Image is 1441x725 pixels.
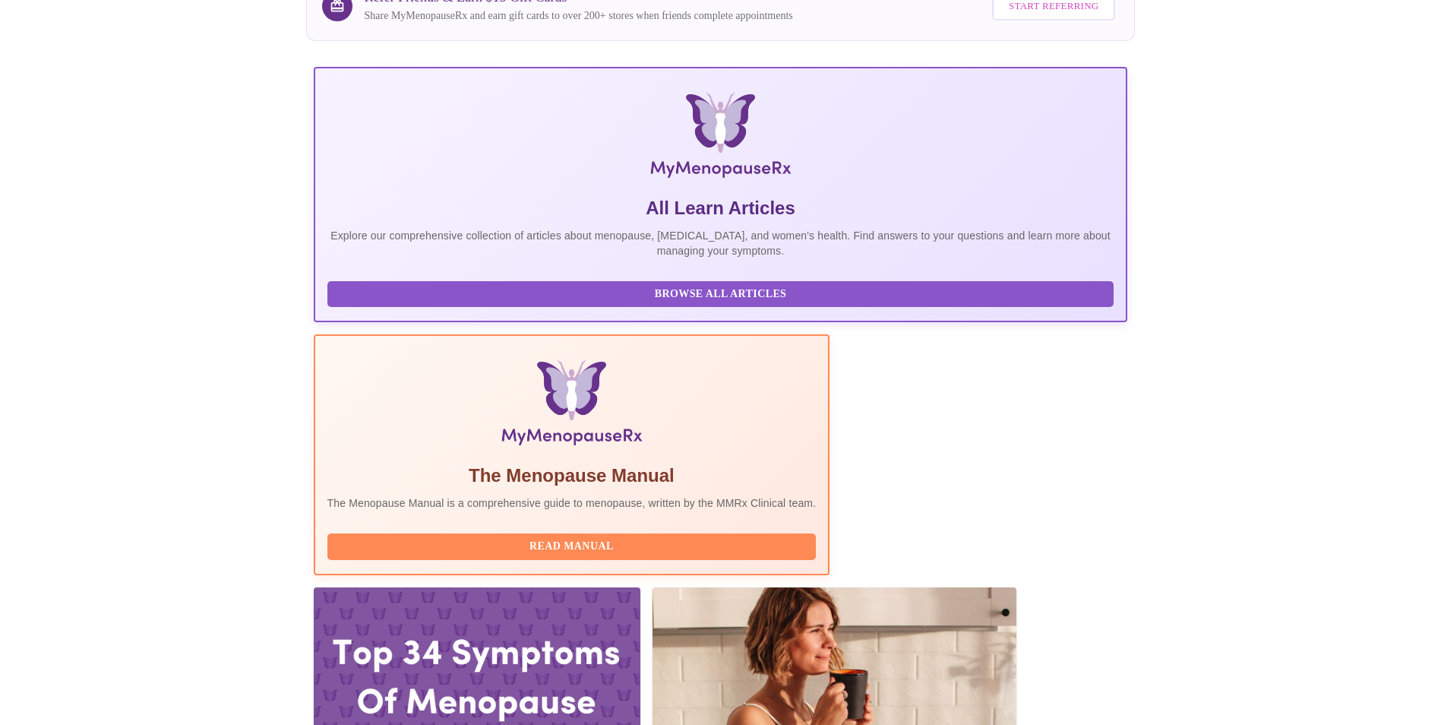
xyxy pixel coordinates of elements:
span: Read Manual [343,537,801,556]
h5: The Menopause Manual [327,464,817,488]
a: Read Manual [327,539,820,552]
span: Browse All Articles [343,285,1099,304]
img: Menopause Manual [405,360,738,451]
h5: All Learn Articles [327,196,1114,220]
button: Browse All Articles [327,281,1114,308]
p: The Menopause Manual is a comprehensive guide to menopause, written by the MMRx Clinical team. [327,495,817,511]
button: Read Manual [327,533,817,560]
img: MyMenopauseRx Logo [450,93,992,184]
p: Explore our comprehensive collection of articles about menopause, [MEDICAL_DATA], and women's hea... [327,228,1114,258]
a: Browse All Articles [327,287,1118,299]
p: Share MyMenopauseRx and earn gift cards to over 200+ stores when friends complete appointments [365,8,793,24]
